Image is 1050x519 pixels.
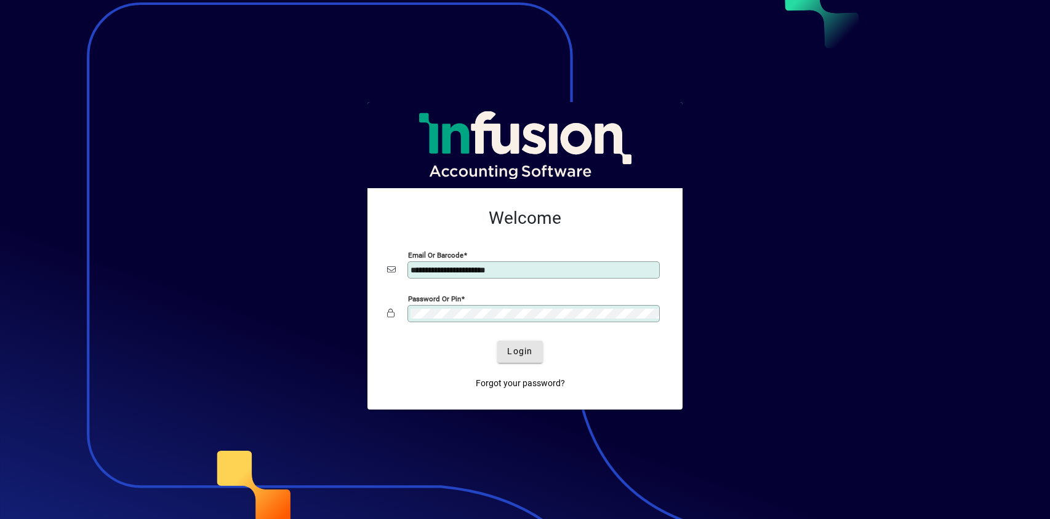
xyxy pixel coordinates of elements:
mat-label: Password or Pin [408,294,461,303]
span: Forgot your password? [476,377,565,390]
mat-label: Email or Barcode [408,250,463,259]
h2: Welcome [387,208,663,229]
a: Forgot your password? [471,373,570,395]
span: Login [507,345,532,358]
button: Login [497,341,542,363]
